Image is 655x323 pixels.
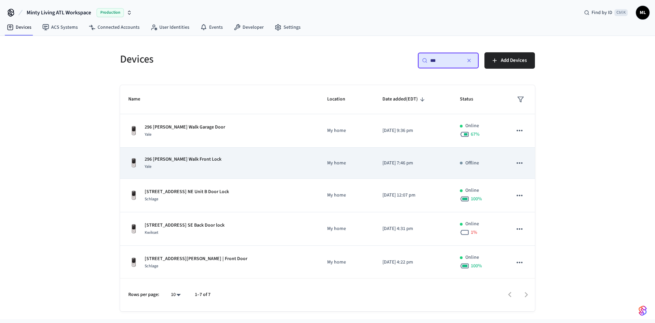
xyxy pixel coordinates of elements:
[465,187,479,194] p: Online
[484,52,535,69] button: Add Devices
[592,9,612,16] span: Find by ID
[37,21,83,33] a: ACS Systems
[145,230,158,235] span: Kwikset
[145,263,158,269] span: Schlage
[145,164,151,170] span: Yale
[636,6,650,19] button: ML
[145,156,221,163] p: 296 [PERSON_NAME] Walk Front Lock
[145,222,224,229] p: [STREET_ADDRESS] SE Back Door lock
[579,6,633,19] div: Find by IDCtrl K
[327,192,366,199] p: My home
[465,254,479,261] p: Online
[145,132,151,137] span: Yale
[639,305,647,316] img: SeamLogoGradient.69752ec5.svg
[128,190,139,201] img: Yale Assure Touchscreen Wifi Smart Lock, Satin Nickel, Front
[471,263,482,269] span: 100 %
[27,9,91,17] span: Minty Living ATL Workspace
[327,127,366,134] p: My home
[145,188,229,196] p: [STREET_ADDRESS] NE Unit B Door Lock
[327,225,366,232] p: My home
[382,192,443,199] p: [DATE] 12:07 pm
[465,220,479,228] p: Online
[637,6,649,19] span: ML
[327,160,366,167] p: My home
[128,158,139,169] img: Yale Assure Touchscreen Wifi Smart Lock, Satin Nickel, Front
[228,21,269,33] a: Developer
[128,291,159,298] p: Rows per page:
[465,160,479,167] p: Offline
[128,257,139,268] img: Yale Assure Touchscreen Wifi Smart Lock, Satin Nickel, Front
[97,8,124,17] span: Production
[382,259,443,266] p: [DATE] 4:22 pm
[382,127,443,134] p: [DATE] 9:36 pm
[471,131,480,138] span: 67 %
[501,56,527,65] span: Add Devices
[195,291,210,298] p: 1–7 of 7
[471,196,482,202] span: 100 %
[195,21,228,33] a: Events
[327,94,354,105] span: Location
[382,94,427,105] span: Date added(EDT)
[128,224,139,234] img: Yale Assure Touchscreen Wifi Smart Lock, Satin Nickel, Front
[327,259,366,266] p: My home
[382,160,443,167] p: [DATE] 7:46 pm
[145,255,247,263] p: [STREET_ADDRESS][PERSON_NAME] | Front Door
[145,196,158,202] span: Schlage
[1,21,37,33] a: Devices
[614,9,628,16] span: Ctrl K
[83,21,145,33] a: Connected Accounts
[145,21,195,33] a: User Identities
[128,94,149,105] span: Name
[460,94,482,105] span: Status
[465,122,479,130] p: Online
[269,21,306,33] a: Settings
[471,229,477,236] span: 1 %
[382,225,443,232] p: [DATE] 4:31 pm
[168,290,184,300] div: 10
[128,125,139,136] img: Yale Assure Touchscreen Wifi Smart Lock, Satin Nickel, Front
[145,124,225,131] p: 296 [PERSON_NAME] Walk Garage Door
[120,52,323,66] h5: Devices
